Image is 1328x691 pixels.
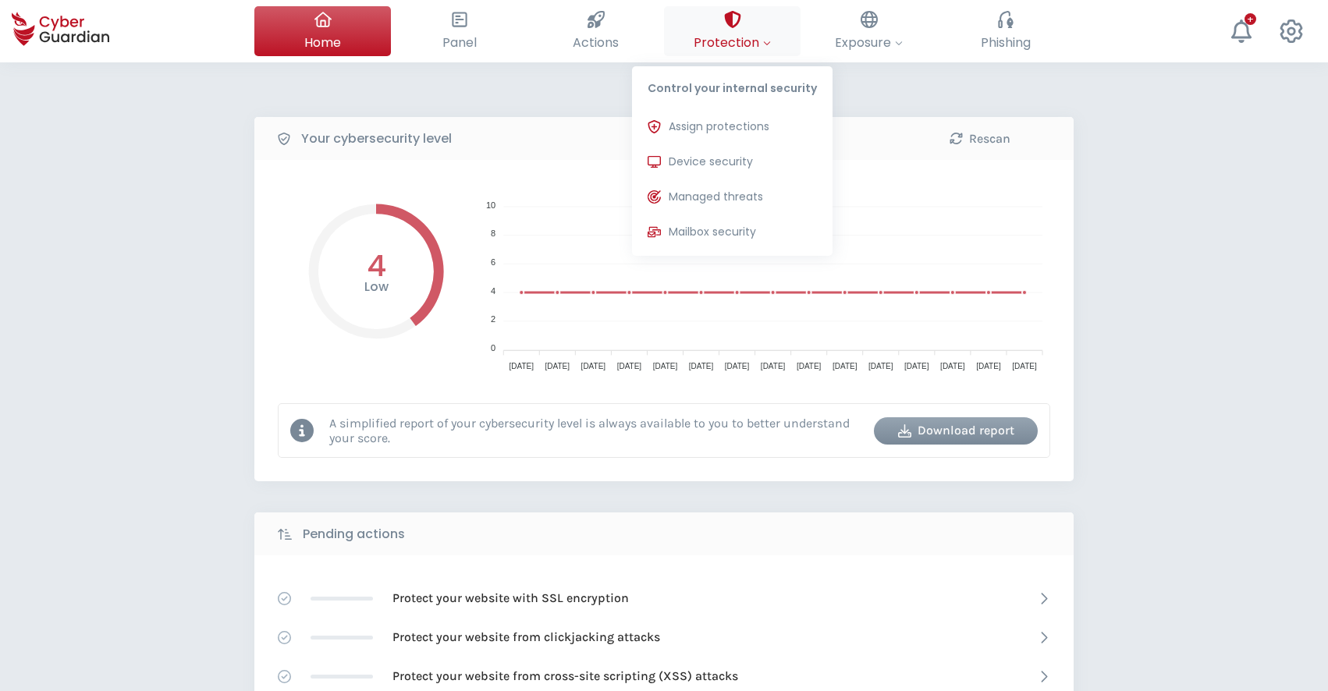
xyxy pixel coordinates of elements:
tspan: [DATE] [653,362,678,370]
div: Download report [886,421,1026,440]
tspan: 2 [491,314,495,324]
p: Protect your website from cross-site scripting (XSS) attacks [392,668,738,685]
tspan: [DATE] [833,362,858,370]
button: Download report [874,417,1038,445]
tspan: [DATE] [904,362,929,370]
b: Your cybersecurity level [301,129,452,148]
span: Managed threats [669,189,763,205]
div: Rescan [910,129,1050,148]
button: Rescan [898,125,1062,152]
button: Panel [391,6,527,56]
button: Managed threats [632,182,833,213]
button: Actions [527,6,664,56]
button: Exposure [801,6,937,56]
button: Phishing [937,6,1074,56]
tspan: [DATE] [689,362,714,370]
tspan: [DATE] [976,362,1001,370]
p: Control your internal security [632,66,833,104]
button: Device security [632,147,833,178]
span: Home [304,33,341,52]
tspan: [DATE] [725,362,750,370]
span: Device security [669,154,753,170]
span: Panel [442,33,477,52]
p: Protect your website from clickjacking attacks [392,629,660,646]
tspan: [DATE] [545,362,570,370]
p: Protect your website with SSL encryption [392,590,629,607]
div: + [1245,13,1256,25]
span: Protection [694,33,771,52]
tspan: [DATE] [1012,362,1037,370]
button: Home [254,6,391,56]
span: Mailbox security [669,224,756,240]
tspan: [DATE] [940,362,965,370]
span: Assign protections [669,119,769,135]
span: Actions [573,33,619,52]
tspan: [DATE] [761,362,786,370]
tspan: [DATE] [617,362,642,370]
button: Mailbox security [632,217,833,248]
tspan: [DATE] [510,362,534,370]
tspan: [DATE] [581,362,606,370]
tspan: [DATE] [868,362,893,370]
p: A simplified report of your cybersecurity level is always available to you to better understand y... [329,416,862,445]
span: Phishing [981,33,1031,52]
span: Exposure [835,33,903,52]
tspan: [DATE] [797,362,822,370]
tspan: 4 [491,286,495,296]
button: Assign protections [632,112,833,143]
tspan: 6 [491,257,495,267]
button: ProtectionControl your internal securityAssign protectionsDevice securityManaged threatsMailbox s... [664,6,801,56]
tspan: 10 [486,200,495,210]
tspan: 0 [491,343,495,353]
tspan: 8 [491,229,495,238]
b: Pending actions [303,525,405,544]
